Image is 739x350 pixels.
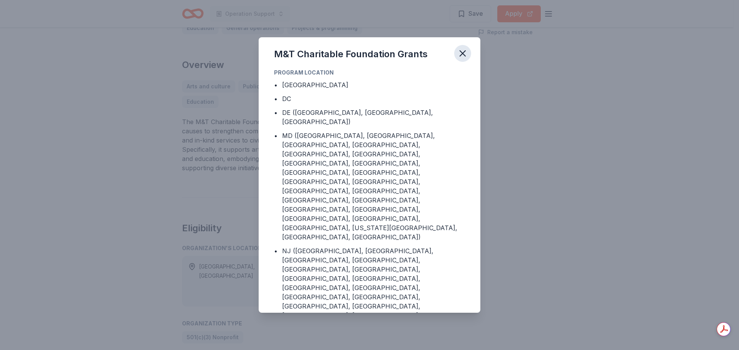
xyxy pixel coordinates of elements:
[282,131,465,242] div: MD ([GEOGRAPHIC_DATA], [GEOGRAPHIC_DATA], [GEOGRAPHIC_DATA], [GEOGRAPHIC_DATA], [GEOGRAPHIC_DATA]...
[274,246,278,255] div: •
[282,108,465,126] div: DE ([GEOGRAPHIC_DATA], [GEOGRAPHIC_DATA], [GEOGRAPHIC_DATA])
[282,80,348,90] div: [GEOGRAPHIC_DATA]
[274,131,278,140] div: •
[274,48,428,60] div: M&T Charitable Foundation Grants
[274,80,278,90] div: •
[274,108,278,117] div: •
[282,94,291,103] div: DC
[274,68,465,77] div: Program Location
[282,246,465,329] div: NJ ([GEOGRAPHIC_DATA], [GEOGRAPHIC_DATA], [GEOGRAPHIC_DATA], [GEOGRAPHIC_DATA], [GEOGRAPHIC_DATA]...
[274,94,278,103] div: •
